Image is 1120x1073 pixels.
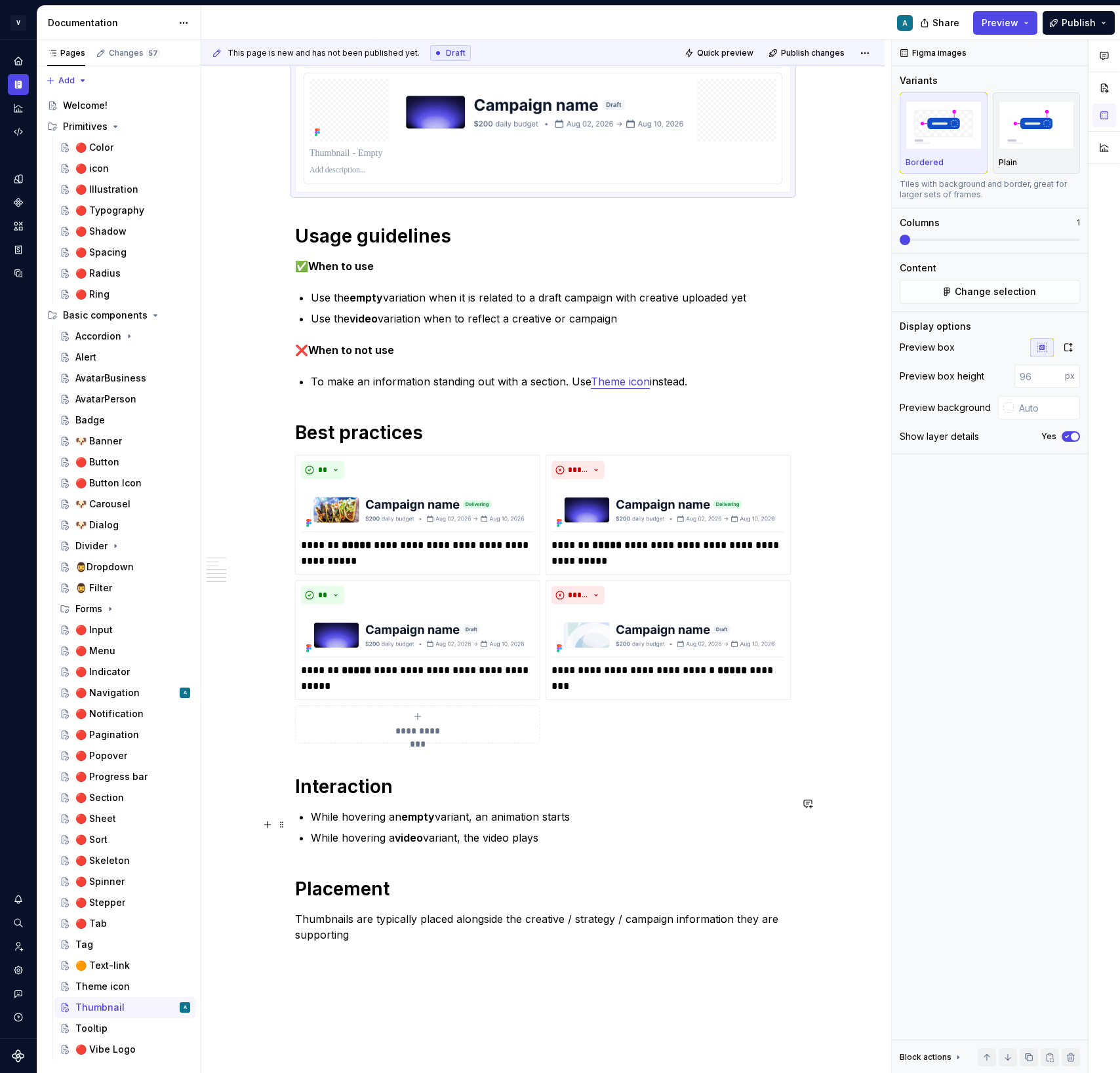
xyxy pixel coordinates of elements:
[54,389,195,410] a: AvatarPerson
[184,1001,187,1014] div: A
[75,330,121,343] div: Accordion
[350,312,378,325] strong: video
[54,766,195,787] a: 🔴 Progress bar
[54,598,195,619] div: Forms
[75,812,116,825] div: 🔴 Sheet
[54,242,195,263] a: 🔴 Spacing
[295,258,791,274] p: ✅
[8,960,29,981] a: Settings
[54,410,195,431] a: Badge
[54,137,195,158] a: 🔴 Color
[900,280,1080,303] button: Change selection
[999,157,1017,168] p: Plain
[311,830,791,846] p: While hovering a variant, the video plays
[75,686,140,699] div: 🔴 Navigation
[697,48,753,58] span: Quick preview
[75,938,93,951] div: Tag
[75,162,109,175] div: 🔴 icon
[295,775,791,798] h1: Interaction
[900,430,979,443] div: Show layer details
[900,341,955,354] div: Preview box
[301,610,534,657] img: 1655ec7d-bb55-4c0c-906b-7ecccfa0fca5.png
[75,141,113,154] div: 🔴 Color
[900,179,1080,200] div: Tiles with background and border, great for larger sets of frames.
[75,539,108,553] div: Divider
[308,343,394,357] strong: When to not use
[295,421,791,444] h1: Best practices
[228,48,420,58] span: This page is new and has not been published yet.
[42,305,195,326] div: Basic components
[75,833,108,846] div: 🔴 Sort
[75,644,115,657] div: 🔴 Menu
[54,913,195,934] a: 🔴 Tab
[295,877,791,901] h1: Placement
[12,1049,25,1063] svg: Supernova Logo
[1014,364,1065,388] input: 96
[8,983,29,1004] button: Contact support
[54,997,195,1018] a: ThumbnailA
[999,101,1075,149] img: placeholder
[8,121,29,142] a: Code automation
[8,263,29,284] a: Data sources
[913,11,968,35] button: Share
[75,351,96,364] div: Alert
[54,808,195,829] a: 🔴 Sheet
[54,724,195,745] a: 🔴 Pagination
[781,48,845,58] span: Publish changes
[54,829,195,850] a: 🔴 Sort
[311,374,791,389] p: To make an information standing out with a section. Use instead.
[54,431,195,452] a: 🐶 Banner
[75,749,127,762] div: 🔴 Popover
[75,246,127,259] div: 🔴 Spacing
[58,75,75,86] span: Add
[42,116,195,137] div: Primitives
[75,896,125,909] div: 🔴 Stepper
[75,477,142,490] div: 🔴 Button Icon
[295,224,791,248] h1: Usage guidelines
[8,216,29,237] a: Assets
[8,50,29,71] a: Home
[146,48,160,58] span: 57
[54,976,195,997] a: Theme icon
[75,1043,136,1056] div: 🔴 Vibe Logo
[932,16,959,29] span: Share
[8,168,29,189] div: Design tokens
[54,221,195,242] a: 🔴 Shadow
[75,707,144,720] div: 🔴 Notification
[47,48,85,58] div: Pages
[301,484,534,532] img: ce5c9ea7-179c-4445-b2c5-34469cc47552.png
[54,745,195,766] a: 🔴 Popover
[54,536,195,556] a: Divider
[75,665,130,678] div: 🔴 Indicator
[184,686,187,699] div: A
[54,494,195,515] a: 🐶 Carousel
[3,9,34,37] button: V
[54,284,195,305] a: 🔴 Ring
[75,414,105,427] div: Badge
[765,44,850,62] button: Publish changes
[900,1048,963,1066] div: Block actions
[54,892,195,913] a: 🔴 Stepper
[48,16,172,29] div: Documentation
[75,854,130,867] div: 🔴 Skeleton
[1077,218,1080,228] p: 1
[54,347,195,368] a: Alert
[54,850,195,871] a: 🔴 Skeleton
[8,239,29,260] a: Storybook stories
[446,48,466,58] span: Draft
[1062,16,1096,29] span: Publish
[75,497,130,511] div: 🐶 Carousel
[900,92,988,174] button: placeholderBordered
[75,770,148,783] div: 🔴 Progress bar
[75,980,130,993] div: Theme icon
[54,640,195,661] a: 🔴 Menu
[54,661,195,682] a: 🔴 Indicator
[63,309,148,322] div: Basic components
[75,602,102,615] div: Forms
